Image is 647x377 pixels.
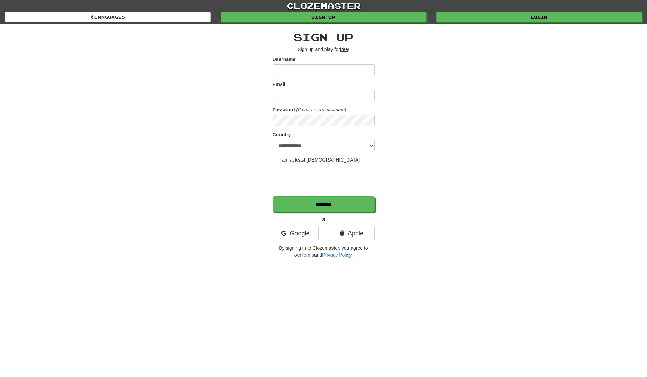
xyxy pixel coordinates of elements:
[301,252,314,258] a: Terms
[436,12,642,22] a: Login
[273,131,291,138] label: Country
[296,107,346,112] em: (6 characters minimum)
[273,245,375,258] p: By signing in to Clozemaster, you agree to our and .
[273,226,319,241] a: Google
[273,167,376,193] iframe: reCAPTCHA
[5,12,211,22] a: Languages
[273,158,277,162] input: I am at least [DEMOGRAPHIC_DATA]
[322,252,351,258] a: Privacy Policy
[273,81,285,88] label: Email
[273,46,375,53] p: Sign up and play for !
[273,31,375,42] h2: Sign up
[273,106,295,113] label: Password
[273,215,375,222] p: or
[221,12,426,22] a: Sign up
[273,56,296,63] label: Username
[273,156,360,163] label: I am at least [DEMOGRAPHIC_DATA]
[329,226,375,241] a: Apple
[340,46,348,52] u: free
